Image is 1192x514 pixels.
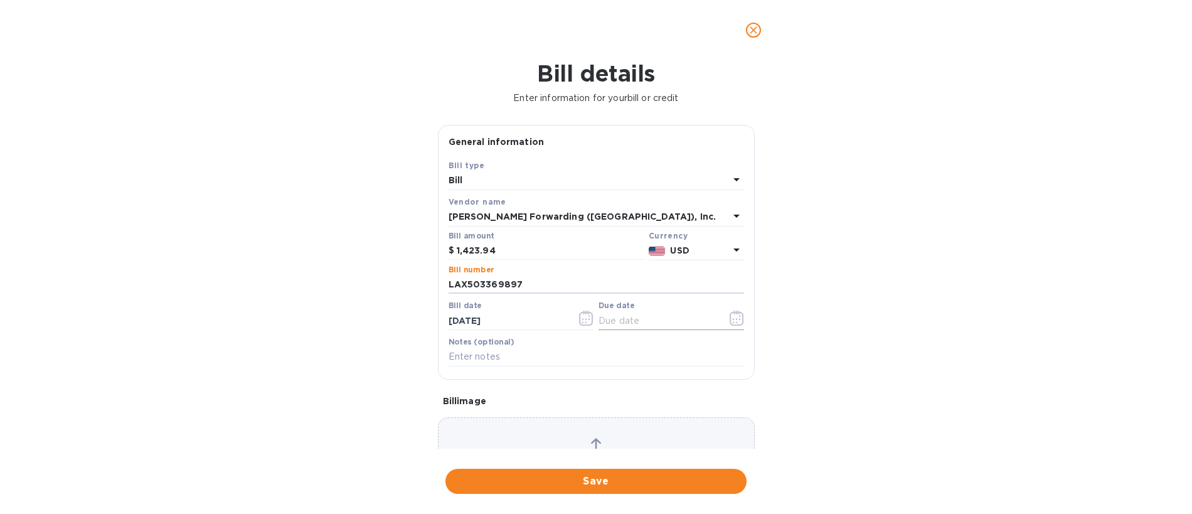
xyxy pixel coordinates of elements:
label: Bill date [449,303,482,310]
input: Select date [449,311,567,330]
img: USD [649,247,666,255]
input: Due date [599,311,717,330]
b: General information [449,137,545,147]
input: Enter bill number [449,276,744,294]
input: Enter notes [449,348,744,367]
button: Save [445,469,747,494]
label: Due date [599,303,634,310]
input: $ Enter bill amount [457,242,644,260]
label: Notes (optional) [449,338,514,346]
b: Bill type [449,161,485,170]
button: close [738,15,769,45]
b: Bill [449,175,463,185]
label: Bill number [449,266,494,274]
b: Currency [649,231,688,240]
label: Bill amount [449,232,494,240]
span: Save [455,474,737,489]
p: Bill image [443,395,750,407]
b: [PERSON_NAME] Forwarding ([GEOGRAPHIC_DATA]), Inc. [449,211,716,222]
p: Enter information for your bill or credit [10,92,1182,105]
b: Vendor name [449,197,506,206]
div: $ [449,242,457,260]
h1: Bill details [10,60,1182,87]
b: USD [670,245,689,255]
